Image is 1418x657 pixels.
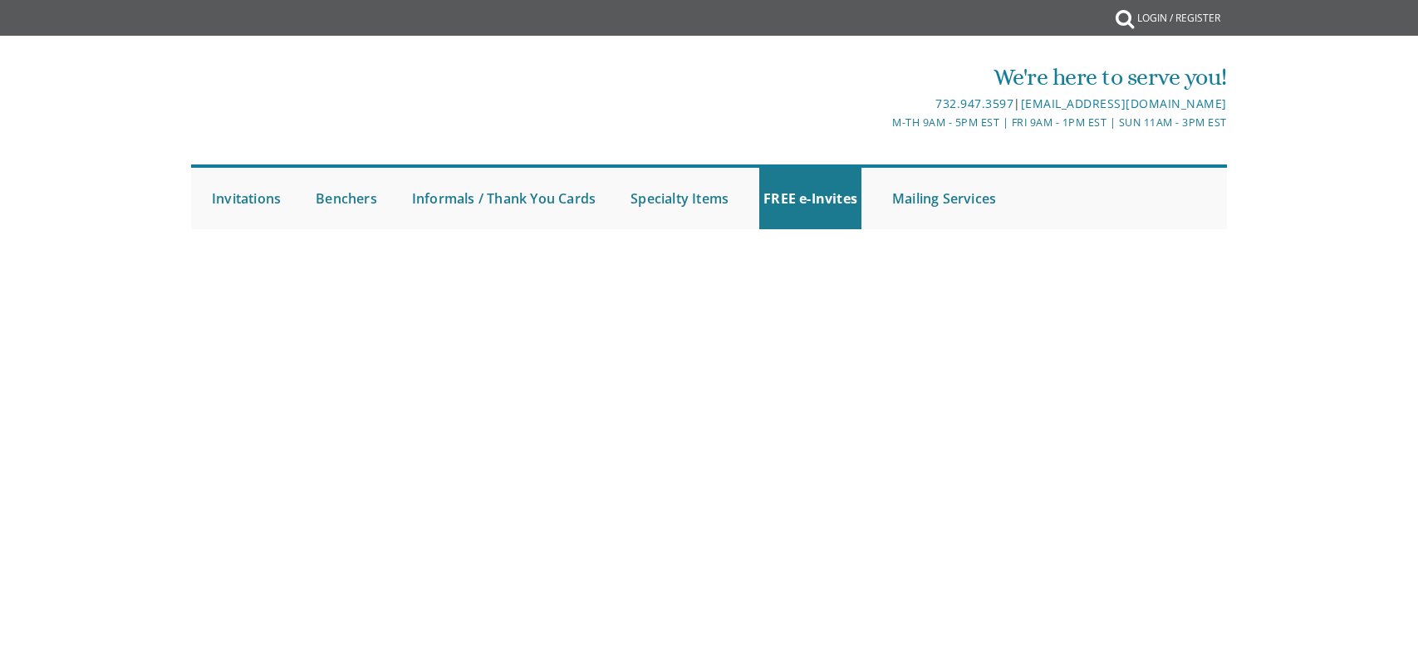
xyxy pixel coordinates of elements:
div: | [537,94,1227,114]
a: Informals / Thank You Cards [408,168,600,229]
a: [EMAIL_ADDRESS][DOMAIN_NAME] [1021,96,1227,111]
a: 732.947.3597 [935,96,1013,111]
a: Specialty Items [626,168,733,229]
div: M-Th 9am - 5pm EST | Fri 9am - 1pm EST | Sun 11am - 3pm EST [537,114,1227,131]
div: We're here to serve you! [537,61,1227,94]
a: Benchers [312,168,381,229]
a: FREE e-Invites [759,168,861,229]
a: Invitations [208,168,285,229]
a: Mailing Services [888,168,1000,229]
